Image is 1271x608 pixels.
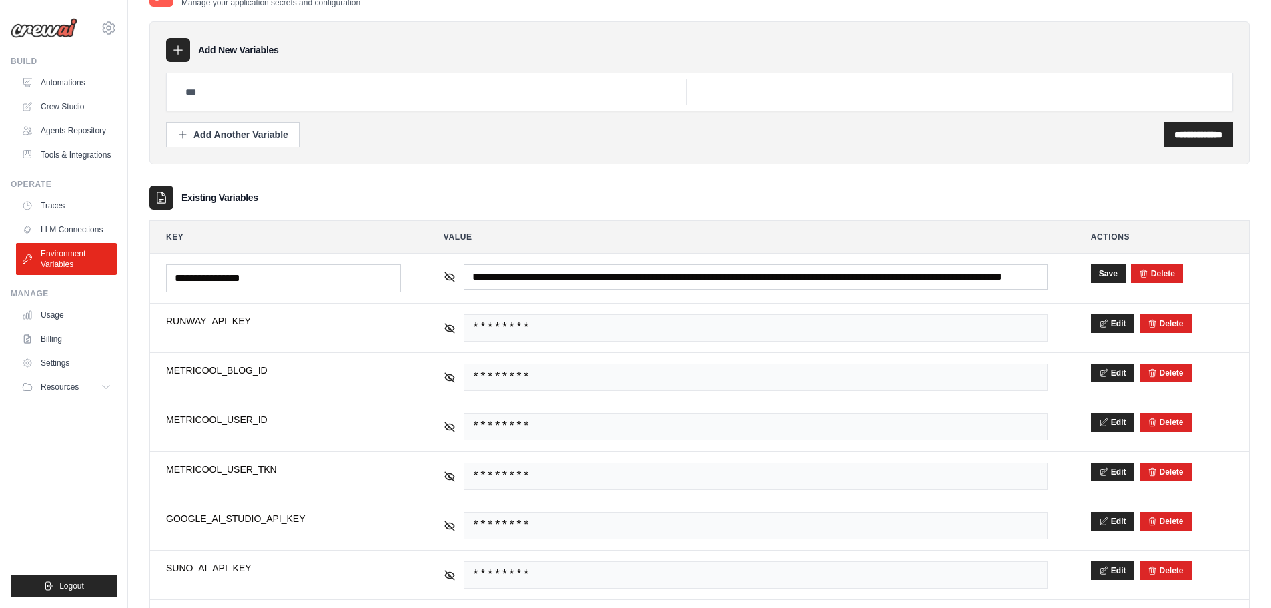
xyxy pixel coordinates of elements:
[150,221,417,253] th: Key
[1091,561,1134,580] button: Edit
[41,382,79,392] span: Resources
[1148,368,1184,378] button: Delete
[181,191,258,204] h3: Existing Variables
[1148,417,1184,428] button: Delete
[166,122,300,147] button: Add Another Variable
[166,561,401,575] span: SUNO_AI_API_KEY
[1148,467,1184,477] button: Delete
[1148,516,1184,527] button: Delete
[1091,364,1134,382] button: Edit
[1075,221,1249,253] th: Actions
[11,575,117,597] button: Logout
[198,43,279,57] h3: Add New Variables
[166,512,401,525] span: GOOGLE_AI_STUDIO_API_KEY
[177,128,288,141] div: Add Another Variable
[16,243,117,275] a: Environment Variables
[428,221,1064,253] th: Value
[11,56,117,67] div: Build
[11,18,77,38] img: Logo
[16,144,117,166] a: Tools & Integrations
[11,288,117,299] div: Manage
[1091,463,1134,481] button: Edit
[16,304,117,326] a: Usage
[16,96,117,117] a: Crew Studio
[166,463,401,476] span: METRICOOL_USER_TKN
[1148,565,1184,576] button: Delete
[11,179,117,190] div: Operate
[1148,318,1184,329] button: Delete
[16,120,117,141] a: Agents Repository
[16,352,117,374] a: Settings
[59,581,84,591] span: Logout
[16,72,117,93] a: Automations
[1091,264,1126,283] button: Save
[16,195,117,216] a: Traces
[16,328,117,350] a: Billing
[16,219,117,240] a: LLM Connections
[16,376,117,398] button: Resources
[1091,314,1134,333] button: Edit
[1139,268,1175,279] button: Delete
[166,314,401,328] span: RUNWAY_API_KEY
[166,413,401,426] span: METRICOOL_USER_ID
[1091,512,1134,531] button: Edit
[166,364,401,377] span: METRICOOL_BLOG_ID
[1091,413,1134,432] button: Edit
